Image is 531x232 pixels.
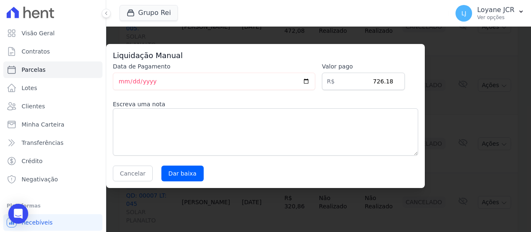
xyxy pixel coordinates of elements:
span: Recebíveis [22,218,53,227]
span: Visão Geral [22,29,55,37]
span: Parcelas [22,66,46,74]
a: Clientes [3,98,102,115]
input: Dar baixa [161,166,204,181]
a: Negativação [3,171,102,188]
span: Minha Carteira [22,120,64,129]
a: Minha Carteira [3,116,102,133]
div: Open Intercom Messenger [8,204,28,224]
a: Parcelas [3,61,102,78]
span: Clientes [22,102,45,110]
a: Transferências [3,134,102,151]
label: Data de Pagamento [113,62,315,71]
span: Crédito [22,157,43,165]
span: LJ [461,10,466,16]
p: Loyane JCR [477,6,514,14]
div: Plataformas [7,201,99,211]
span: Negativação [22,175,58,183]
span: Transferências [22,139,63,147]
label: Valor pago [322,62,405,71]
a: Crédito [3,153,102,169]
a: Contratos [3,43,102,60]
a: Visão Geral [3,25,102,42]
span: Lotes [22,84,37,92]
h3: Liquidação Manual [113,51,418,61]
label: Escreva uma nota [113,100,418,108]
button: LJ Loyane JCR Ver opções [449,2,531,25]
a: Recebíveis [3,214,102,231]
button: Cancelar [113,166,153,181]
button: Grupo Rei [119,5,178,21]
p: Ver opções [477,14,514,21]
span: Contratos [22,47,50,56]
a: Lotes [3,80,102,96]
